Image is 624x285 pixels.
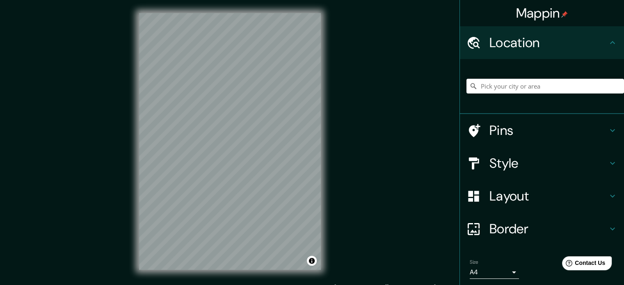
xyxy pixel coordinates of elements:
[489,122,608,139] h4: Pins
[516,5,568,21] h4: Mappin
[470,266,519,279] div: A4
[489,188,608,204] h4: Layout
[489,155,608,171] h4: Style
[460,114,624,147] div: Pins
[470,259,478,266] label: Size
[307,256,317,266] button: Toggle attribution
[460,212,624,245] div: Border
[139,13,321,270] canvas: Map
[460,180,624,212] div: Layout
[460,147,624,180] div: Style
[551,253,615,276] iframe: Help widget launcher
[489,34,608,51] h4: Location
[489,221,608,237] h4: Border
[460,26,624,59] div: Location
[561,11,568,18] img: pin-icon.png
[466,79,624,93] input: Pick your city or area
